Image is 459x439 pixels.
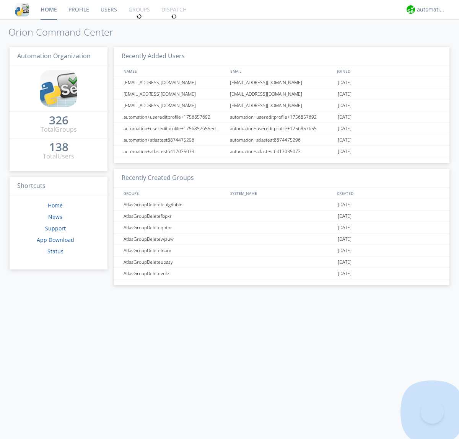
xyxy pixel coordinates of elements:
div: 326 [49,116,68,124]
div: automation+usereditprofile+1756857655 [228,123,336,134]
div: Total Groups [41,125,77,134]
span: [DATE] [338,88,352,100]
img: cddb5a64eb264b2086981ab96f4c1ba7 [40,70,77,107]
div: CREATED [335,188,442,199]
div: [EMAIL_ADDRESS][DOMAIN_NAME] [228,88,336,100]
a: AtlasGroupDeletewjzuw[DATE] [114,233,449,245]
div: Total Users [43,152,74,161]
a: Status [47,248,63,255]
span: [DATE] [338,199,352,211]
div: automation+usereditprofile+1756857692 [122,111,228,122]
div: AtlasGroupDeleteloarx [122,245,228,256]
a: AtlasGroupDeletevofzt[DATE] [114,268,449,279]
span: [DATE] [338,268,352,279]
span: [DATE] [338,134,352,146]
a: automation+atlastest8874475296automation+atlastest8874475296[DATE] [114,134,449,146]
div: AtlasGroupDeleteubssy [122,256,228,268]
div: NAMES [122,65,226,77]
div: automation+usereditprofile+1756857692 [228,111,336,122]
span: [DATE] [338,245,352,256]
div: JOINED [335,65,442,77]
a: AtlasGroupDeletefbpxr[DATE] [114,211,449,222]
h3: Recently Created Groups [114,169,449,188]
a: News [48,213,62,220]
span: [DATE] [338,146,352,157]
a: 138 [49,143,68,152]
span: Automation Organization [17,52,91,60]
h3: Shortcuts [10,177,107,196]
a: AtlasGroupDeletefculgRubin[DATE] [114,199,449,211]
div: GROUPS [122,188,226,199]
div: [EMAIL_ADDRESS][DOMAIN_NAME] [122,77,228,88]
div: AtlasGroupDeletevofzt [122,268,228,279]
a: automation+atlastest6417035073automation+atlastest6417035073[DATE] [114,146,449,157]
a: automation+usereditprofile+1756857692automation+usereditprofile+1756857692[DATE] [114,111,449,123]
div: [EMAIL_ADDRESS][DOMAIN_NAME] [228,77,336,88]
div: 138 [49,143,68,151]
span: [DATE] [338,111,352,123]
img: spin.svg [171,14,177,19]
a: 326 [49,116,68,125]
div: AtlasGroupDeletewjzuw [122,233,228,245]
div: EMAIL [228,65,335,77]
div: [EMAIL_ADDRESS][DOMAIN_NAME] [122,88,228,100]
div: automation+atlastest6417035073 [228,146,336,157]
div: AtlasGroupDeletefbpxr [122,211,228,222]
span: [DATE] [338,233,352,245]
div: AtlasGroupDeletefculgRubin [122,199,228,210]
a: Support [45,225,66,232]
div: automation+atlastest8874475296 [122,134,228,145]
div: automation+atlas [417,6,446,13]
a: AtlasGroupDeleteloarx[DATE] [114,245,449,256]
a: AtlasGroupDeleteubssy[DATE] [114,256,449,268]
div: automation+atlastest6417035073 [122,146,228,157]
a: App Download [37,236,74,243]
div: automation+usereditprofile+1756857655editedautomation+usereditprofile+1756857655 [122,123,228,134]
div: AtlasGroupDeleteqbtpr [122,222,228,233]
div: [EMAIL_ADDRESS][DOMAIN_NAME] [122,100,228,111]
div: automation+atlastest8874475296 [228,134,336,145]
img: cddb5a64eb264b2086981ab96f4c1ba7 [15,3,29,16]
img: d2d01cd9b4174d08988066c6d424eccd [407,5,415,14]
a: AtlasGroupDeleteqbtpr[DATE] [114,222,449,233]
a: automation+usereditprofile+1756857655editedautomation+usereditprofile+1756857655automation+usered... [114,123,449,134]
a: [EMAIL_ADDRESS][DOMAIN_NAME][EMAIL_ADDRESS][DOMAIN_NAME][DATE] [114,100,449,111]
h3: Recently Added Users [114,47,449,66]
span: [DATE] [338,256,352,268]
a: [EMAIL_ADDRESS][DOMAIN_NAME][EMAIL_ADDRESS][DOMAIN_NAME][DATE] [114,77,449,88]
span: [DATE] [338,77,352,88]
a: Home [48,202,63,209]
span: [DATE] [338,222,352,233]
img: spin.svg [137,14,142,19]
span: [DATE] [338,100,352,111]
div: [EMAIL_ADDRESS][DOMAIN_NAME] [228,100,336,111]
a: [EMAIL_ADDRESS][DOMAIN_NAME][EMAIL_ADDRESS][DOMAIN_NAME][DATE] [114,88,449,100]
iframe: Toggle Customer Support [421,401,444,424]
span: [DATE] [338,211,352,222]
span: [DATE] [338,123,352,134]
div: SYSTEM_NAME [228,188,335,199]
